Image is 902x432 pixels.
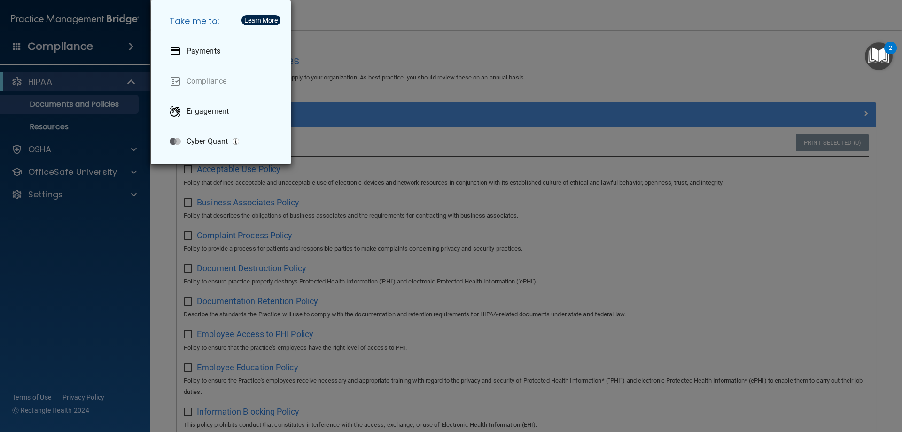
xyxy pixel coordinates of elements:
a: Payments [162,38,283,64]
button: Open Resource Center, 2 new notifications [865,42,893,70]
p: Payments [187,47,220,56]
p: Engagement [187,107,229,116]
button: Learn More [241,15,280,25]
div: Learn More [244,17,278,24]
a: Cyber Quant [162,128,283,155]
a: Compliance [162,68,283,94]
h5: Take me to: [162,8,283,34]
a: Engagement [162,98,283,125]
div: 2 [889,48,892,60]
p: Cyber Quant [187,137,228,146]
iframe: Drift Widget Chat Controller [739,365,891,403]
